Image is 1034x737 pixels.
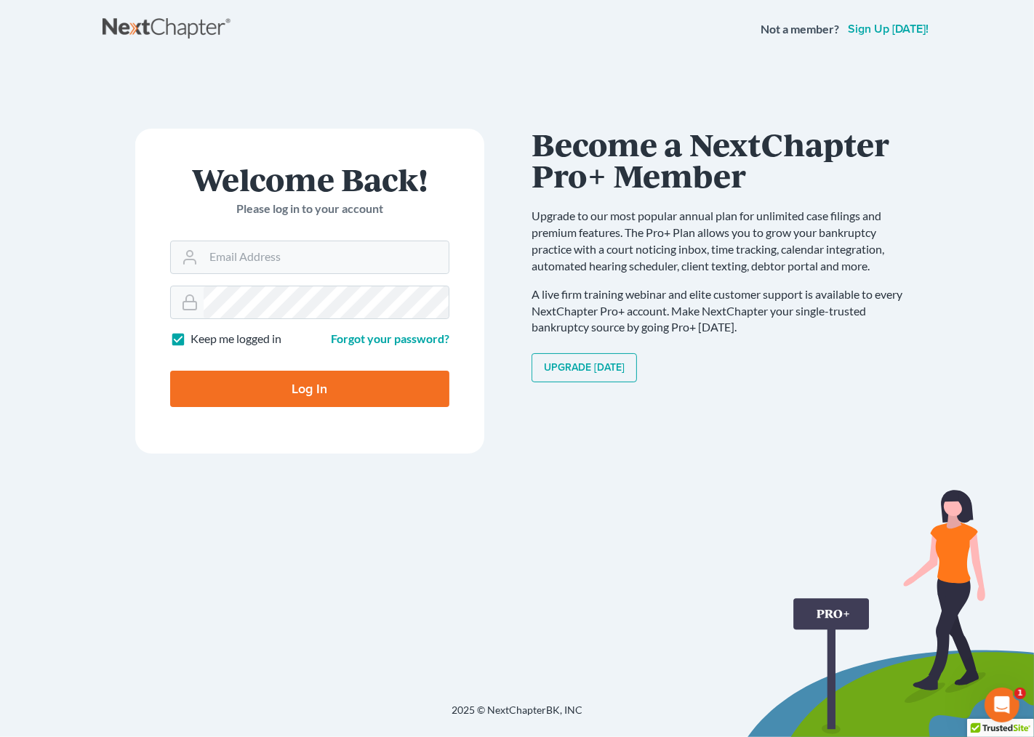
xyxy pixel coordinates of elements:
p: Upgrade to our most popular annual plan for unlimited case filings and premium features. The Pro+... [532,208,917,274]
span: 1 [1014,688,1026,699]
p: Please log in to your account [170,201,449,217]
strong: Not a member? [761,21,839,38]
a: Forgot your password? [331,331,449,345]
div: 2025 © NextChapterBK, INC [103,703,931,729]
input: Log In [170,371,449,407]
a: Upgrade [DATE] [532,353,637,382]
label: Keep me logged in [191,331,281,347]
input: Email Address [204,241,449,273]
p: A live firm training webinar and elite customer support is available to every NextChapter Pro+ ac... [532,286,917,337]
iframe: Intercom live chat [985,688,1019,722]
h1: Welcome Back! [170,164,449,195]
h1: Become a NextChapter Pro+ Member [532,129,917,190]
a: Sign up [DATE]! [845,23,931,35]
